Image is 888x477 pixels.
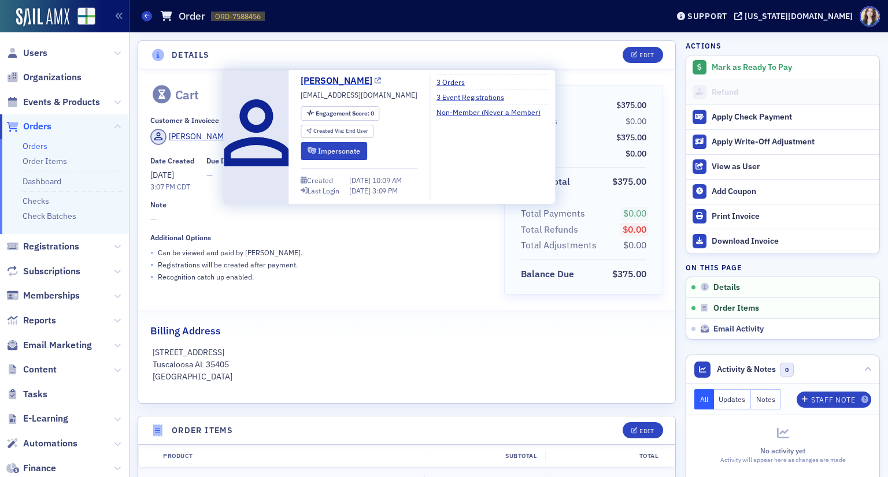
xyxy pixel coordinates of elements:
[639,428,654,434] div: Edit
[206,156,236,165] div: Due Date
[686,262,880,273] h4: On this page
[23,339,92,352] span: Email Marketing
[23,289,80,302] span: Memberships
[308,188,339,194] div: Last Login
[153,346,661,359] p: [STREET_ADDRESS]
[623,207,646,219] span: $0.00
[158,259,298,270] p: Registrations will be created after payment.
[6,339,92,352] a: Email Marketing
[521,223,582,237] span: Total Refunds
[150,271,154,283] span: •
[436,107,549,117] a: Non-Member (Never a Member)
[694,445,871,456] div: No activity yet
[179,9,205,23] h1: Order
[23,196,49,206] a: Checks
[713,303,759,314] span: Order Items
[521,207,589,221] span: Total Payments
[521,238,597,252] div: Total Adjustments
[150,156,194,165] div: Date Created
[23,363,57,376] span: Content
[6,462,56,475] a: Finance
[6,120,51,133] a: Orders
[712,62,874,73] div: Mark as Ready To Pay
[686,154,879,179] button: View as User
[6,240,79,253] a: Registrations
[626,148,646,159] span: $0.00
[23,462,56,475] span: Finance
[714,389,752,409] button: Updates
[23,120,51,133] span: Orders
[23,141,47,151] a: Orders
[436,77,473,87] a: 3 Orders
[349,176,372,185] span: [DATE]
[301,106,379,121] div: Engagement Score: 0
[150,323,221,338] h2: Billing Address
[349,186,372,195] span: [DATE]
[150,116,219,125] div: Customer & Invoicee
[6,71,82,84] a: Organizations
[797,392,871,408] button: Staff Note
[6,412,68,425] a: E-Learning
[23,156,67,166] a: Order Items
[521,267,578,281] span: Balance Due
[751,389,781,409] button: Notes
[6,47,47,59] a: Users
[372,176,402,185] span: 10:09 AM
[301,125,373,138] div: Created Via: End User
[372,186,397,195] span: 3:09 PM
[155,452,424,461] div: Product
[23,96,100,109] span: Events & Products
[150,129,231,145] a: [PERSON_NAME]
[69,8,95,27] a: View Homepage
[23,437,77,450] span: Automations
[6,289,80,302] a: Memberships
[686,55,879,80] button: Mark as Ready To Pay
[686,204,879,229] a: Print Invoice
[6,314,56,327] a: Reports
[313,128,368,135] div: End User
[686,105,879,129] button: Apply Check Payment
[6,363,57,376] a: Content
[616,132,646,143] span: $375.00
[712,236,874,247] div: Download Invoice
[6,388,47,401] a: Tasks
[612,176,646,187] span: $375.00
[23,211,76,221] a: Check Batches
[150,233,211,242] div: Additional Options
[316,110,374,117] div: 0
[639,52,654,58] div: Edit
[301,142,367,160] button: Impersonate
[6,96,100,109] a: Events & Products
[521,223,578,237] div: Total Refunds
[313,127,346,135] span: Created Via :
[172,49,210,61] h4: Details
[626,116,646,126] span: $0.00
[687,11,727,21] div: Support
[150,259,154,271] span: •
[301,74,381,88] a: [PERSON_NAME]
[23,412,68,425] span: E-Learning
[686,40,721,51] h4: Actions
[158,271,254,282] p: Recognition catch up enabled.
[623,223,646,235] span: $0.00
[150,247,154,259] span: •
[206,169,236,181] span: —
[713,282,740,293] span: Details
[16,8,69,27] img: SailAMX
[623,239,646,251] span: $0.00
[712,211,874,222] div: Print Invoice
[23,176,61,187] a: Dashboard
[316,109,371,117] span: Engagement Score :
[307,177,333,184] div: Created
[745,11,853,21] div: [US_STATE][DOMAIN_NAME]
[712,137,874,147] div: Apply Write-Off Adjustment
[811,397,855,403] div: Staff Note
[780,363,794,377] span: 0
[424,452,545,461] div: Subtotal
[612,268,646,280] span: $375.00
[545,452,667,461] div: Total
[694,389,714,409] button: All
[712,187,874,197] div: Add Coupon
[686,179,879,204] button: Add Coupon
